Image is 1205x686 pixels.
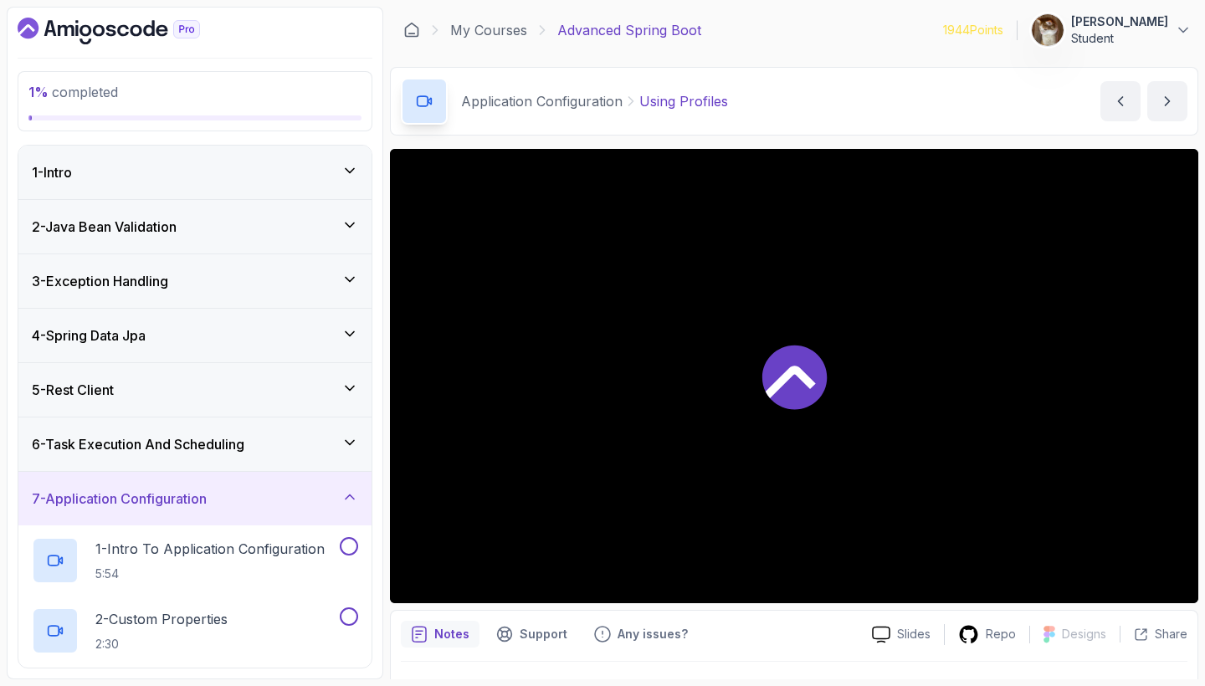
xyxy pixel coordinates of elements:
[95,566,325,582] p: 5:54
[28,84,49,100] span: 1 %
[945,624,1029,645] a: Repo
[95,609,228,629] p: 2 - Custom Properties
[32,217,177,237] h3: 2 - Java Bean Validation
[584,621,698,648] button: Feedback button
[18,146,372,199] button: 1-Intro
[897,626,931,642] p: Slides
[1147,81,1187,121] button: next content
[450,20,527,40] a: My Courses
[32,325,146,346] h3: 4 - Spring Data Jpa
[1100,81,1141,121] button: previous content
[18,254,372,308] button: 3-Exception Handling
[32,537,358,584] button: 1-Intro To Application Configuration5:54
[1031,13,1192,47] button: user profile image[PERSON_NAME]Student
[95,636,228,653] p: 2:30
[1071,13,1168,30] p: [PERSON_NAME]
[28,84,118,100] span: completed
[32,607,358,654] button: 2-Custom Properties2:30
[32,434,244,454] h3: 6 - Task Execution And Scheduling
[1120,626,1187,642] button: Share
[1032,14,1064,46] img: user profile image
[859,626,944,643] a: Slides
[18,417,372,471] button: 6-Task Execution And Scheduling
[18,472,372,525] button: 7-Application Configuration
[486,621,577,648] button: Support button
[32,380,114,400] h3: 5 - Rest Client
[32,489,207,509] h3: 7 - Application Configuration
[403,22,420,38] a: Dashboard
[18,200,372,253] button: 2-Java Bean Validation
[1155,626,1187,642] p: Share
[18,18,238,44] a: Dashboard
[1071,30,1168,47] p: Student
[32,271,168,291] h3: 3 - Exception Handling
[943,22,1003,38] p: 1944 Points
[461,91,623,111] p: Application Configuration
[1062,626,1106,642] p: Designs
[434,626,469,642] p: Notes
[520,626,567,642] p: Support
[401,621,479,648] button: notes button
[986,626,1016,642] p: Repo
[557,20,701,40] p: Advanced Spring Boot
[639,91,728,111] p: Using Profiles
[618,626,688,642] p: Any issues?
[18,363,372,417] button: 5-Rest Client
[95,539,325,559] p: 1 - Intro To Application Configuration
[32,162,72,182] h3: 1 - Intro
[18,309,372,362] button: 4-Spring Data Jpa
